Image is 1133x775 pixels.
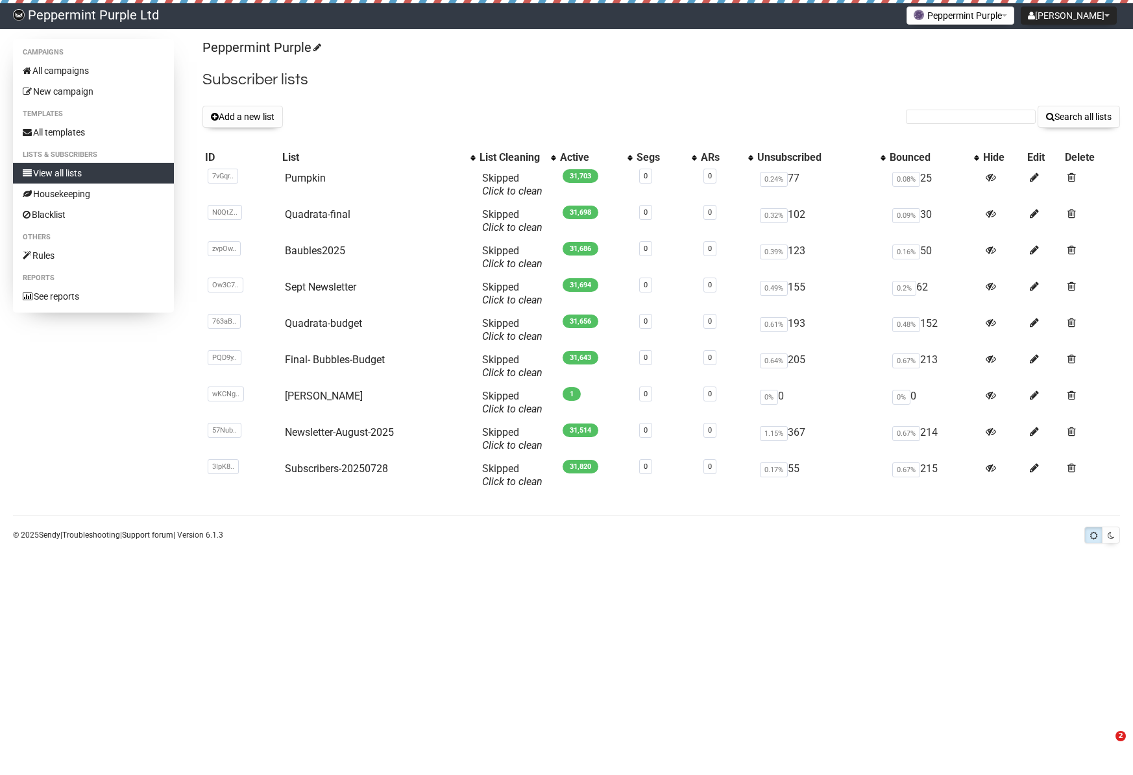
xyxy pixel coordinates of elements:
[13,270,174,286] li: Reports
[13,184,174,204] a: Housekeeping
[208,241,241,256] span: zvpOw..
[285,390,363,402] a: [PERSON_NAME]
[708,244,712,253] a: 0
[708,426,712,435] a: 0
[557,149,633,167] th: Active: No sort applied, activate to apply an ascending sort
[755,276,886,312] td: 155
[482,281,542,306] span: Skipped
[887,149,981,167] th: Bounced: No sort applied, activate to apply an ascending sort
[208,423,241,438] span: 57Nub..
[563,315,598,328] span: 31,656
[39,531,60,540] a: Sendy
[285,244,345,257] a: Baubles2025
[907,6,1014,25] button: Peppermint Purple
[13,245,174,266] a: Rules
[887,203,981,239] td: 30
[482,366,542,379] a: Click to clean
[755,421,886,457] td: 367
[708,462,712,471] a: 0
[482,353,542,379] span: Skipped
[892,426,920,441] span: 0.67%
[285,462,388,475] a: Subscribers-20250728
[13,9,25,21] img: 8e84c496d3b51a6c2b78e42e4056443a
[282,151,464,164] div: List
[202,149,280,167] th: ID: No sort applied, sorting is disabled
[563,460,598,473] span: 31,820
[1115,731,1126,741] span: 2
[208,278,243,292] span: Ow3C7..
[892,317,920,332] span: 0.48%
[755,239,886,276] td: 123
[760,353,788,368] span: 0.64%
[644,281,648,289] a: 0
[708,317,712,326] a: 0
[13,528,223,542] p: © 2025 | | | Version 6.1.3
[755,312,886,348] td: 193
[892,172,920,187] span: 0.08%
[482,208,542,233] span: Skipped
[13,45,174,60] li: Campaigns
[482,439,542,451] a: Click to clean
[208,169,238,184] span: 7vGqr..
[482,317,542,342] span: Skipped
[285,208,350,221] a: Quadrata-final
[644,462,648,471] a: 0
[560,151,620,164] div: Active
[708,208,712,217] a: 0
[637,151,685,164] div: Segs
[983,151,1022,164] div: Hide
[285,281,356,293] a: Sept Newsletter
[205,151,277,164] div: ID
[755,385,886,421] td: 0
[760,172,788,187] span: 0.24%
[477,149,557,167] th: List Cleaning: No sort applied, activate to apply an ascending sort
[914,10,924,20] img: 1.png
[892,462,920,477] span: 0.67%
[208,387,244,401] span: wKCNg..
[760,426,788,441] span: 1.15%
[13,286,174,307] a: See reports
[757,151,873,164] div: Unsubscribed
[482,257,542,270] a: Click to clean
[708,172,712,180] a: 0
[563,423,598,437] span: 31,514
[887,239,981,276] td: 50
[755,348,886,385] td: 205
[482,462,542,488] span: Skipped
[208,205,242,220] span: N0QtZ..
[755,203,886,239] td: 102
[482,426,542,451] span: Skipped
[122,531,173,540] a: Support forum
[1025,149,1062,167] th: Edit: No sort applied, sorting is disabled
[760,244,788,259] span: 0.39%
[892,208,920,223] span: 0.09%
[280,149,477,167] th: List: No sort applied, activate to apply an ascending sort
[755,167,886,203] td: 77
[1021,6,1117,25] button: [PERSON_NAME]
[887,312,981,348] td: 152
[698,149,755,167] th: ARs: No sort applied, activate to apply an ascending sort
[285,317,362,329] a: Quadrata-budget
[482,475,542,488] a: Click to clean
[1027,151,1060,164] div: Edit
[892,281,916,296] span: 0.2%
[708,281,712,289] a: 0
[1065,151,1117,164] div: Delete
[202,68,1120,91] h2: Subscriber lists
[285,426,394,438] a: Newsletter-August-2025
[887,276,981,312] td: 62
[13,106,174,122] li: Templates
[482,244,542,270] span: Skipped
[482,294,542,306] a: Click to clean
[755,149,886,167] th: Unsubscribed: No sort applied, activate to apply an ascending sort
[13,81,174,102] a: New campaign
[482,185,542,197] a: Click to clean
[482,221,542,233] a: Click to clean
[892,353,920,368] span: 0.67%
[13,147,174,163] li: Lists & subscribers
[887,457,981,494] td: 215
[563,387,581,401] span: 1
[563,278,598,292] span: 31,694
[644,390,648,398] a: 0
[208,314,241,329] span: 763aB..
